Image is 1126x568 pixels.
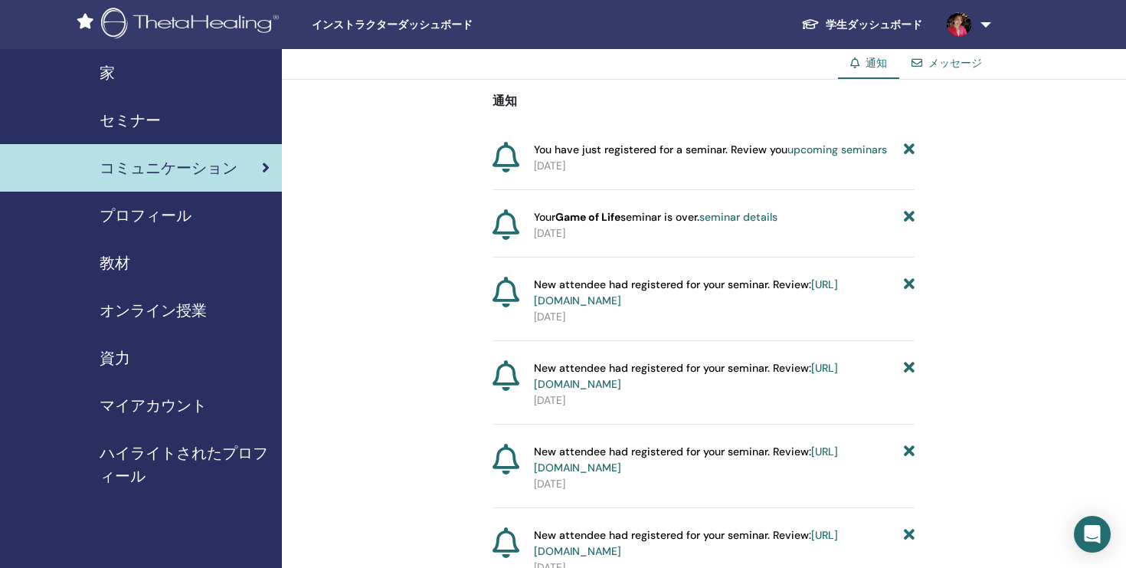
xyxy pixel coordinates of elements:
[534,392,915,409] p: [DATE]
[866,56,887,70] span: 通知
[101,8,284,42] img: logo.png
[69,92,128,102] div: ドメイン概要
[100,346,130,369] span: 資力
[25,40,37,54] img: website_grey.svg
[534,309,915,325] p: [DATE]
[555,210,620,224] strong: Game of Life
[178,92,247,102] div: キーワード流入
[100,394,207,417] span: マイアカウント
[534,360,904,392] span: New attendee had registered for your seminar. Review:
[100,442,270,488] span: ハイライトされたプロフィール
[100,109,161,132] span: セミナー
[43,25,75,37] div: v 4.0.25
[534,527,904,560] span: New attendee had registered for your seminar. Review:
[100,251,130,274] span: 教材
[534,209,777,225] span: Your seminar is over.
[534,444,904,476] span: New attendee had registered for your seminar. Review:
[928,56,982,70] a: メッセージ
[493,92,915,110] p: 通知
[801,18,820,31] img: graduation-cap-white.svg
[100,204,191,227] span: プロフィール
[312,17,542,33] span: インストラクターダッシュボード
[699,210,777,224] a: seminar details
[161,90,173,103] img: tab_keywords_by_traffic_grey.svg
[534,277,904,309] span: New attendee had registered for your seminar. Review:
[947,12,971,37] img: default.jpg
[787,143,887,156] a: upcoming seminars
[534,158,915,174] p: [DATE]
[40,40,177,54] div: ドメイン: [DOMAIN_NAME]
[534,142,887,158] span: You have just registered for a seminar. Review you
[1074,516,1111,553] div: Open Intercom Messenger
[534,476,915,492] p: [DATE]
[789,11,935,39] a: 学生ダッシュボード
[100,156,237,179] span: コミュニケーション
[100,61,115,84] span: 家
[534,225,915,241] p: [DATE]
[100,299,207,322] span: オンライン授業
[25,25,37,37] img: logo_orange.svg
[52,90,64,103] img: tab_domain_overview_orange.svg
